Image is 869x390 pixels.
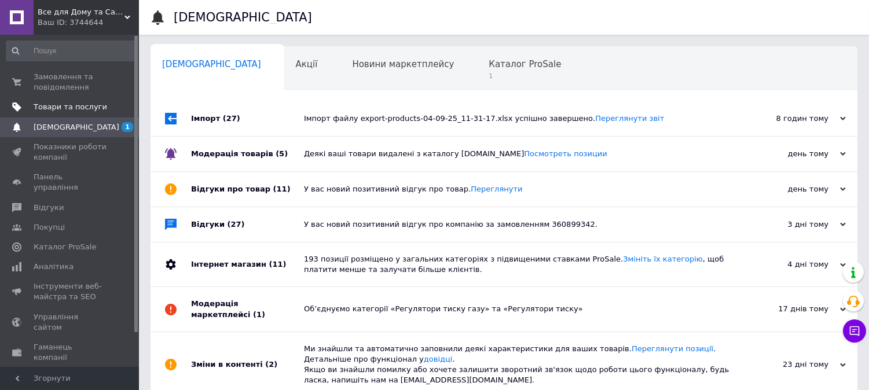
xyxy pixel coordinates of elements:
span: [DEMOGRAPHIC_DATA] [162,59,261,69]
span: (11) [269,260,286,268]
span: Інструменти веб-майстра та SEO [34,281,107,302]
span: Товари та послуги [34,102,107,112]
span: Відгуки [34,203,64,213]
span: (27) [228,220,245,229]
span: Покупці [34,222,65,233]
div: Ваш ID: 3744644 [38,17,139,28]
span: (27) [223,114,240,123]
div: 3 дні тому [730,219,846,230]
div: Ми знайшли та автоматично заповнили деякі характеристики для ваших товарів. . Детальніше про функ... [304,344,730,386]
span: 1 [122,122,133,132]
div: день тому [730,184,846,194]
div: Імпорт файлу export-products-04-09-25_11-31-17.xlsx успішно завершено. [304,113,730,124]
a: Переглянути звіт [595,114,664,123]
div: Імпорт [191,101,304,136]
span: Гаманець компанії [34,342,107,363]
span: Аналітика [34,262,74,272]
span: Новини маркетплейсу [352,59,454,69]
span: (1) [253,310,265,319]
div: день тому [730,149,846,159]
div: 23 дні тому [730,359,846,370]
span: [DEMOGRAPHIC_DATA] [34,122,119,133]
a: Змініть їх категорію [623,255,703,263]
span: 1 [489,72,561,80]
button: Чат з покупцем [843,319,866,343]
div: Інтернет магазин [191,242,304,286]
div: 193 позиції розміщено у загальних категоріях з підвищеними ставками ProSale. , щоб платити менше ... [304,254,730,275]
a: Переглянути [471,185,522,193]
span: Акції [296,59,318,69]
span: Управління сайтом [34,312,107,333]
div: 8 годин тому [730,113,846,124]
div: 4 дні тому [730,259,846,270]
div: Об’єднуємо категорії «Регулятори тиску газу» та «Регулятори тиску» [304,304,730,314]
h1: [DEMOGRAPHIC_DATA] [174,10,312,24]
div: 17 днів тому [730,304,846,314]
span: Замовлення та повідомлення [34,72,107,93]
div: Відгуки [191,207,304,242]
div: Деякі ваші товари видалені з каталогу [DOMAIN_NAME] [304,149,730,159]
span: Показники роботи компанії [34,142,107,163]
div: У вас новий позитивний відгук про компанію за замовленням 360899342. [304,219,730,230]
div: Відгуки про товар [191,172,304,207]
div: У вас новий позитивний відгук про товар. [304,184,730,194]
a: Переглянути позиції [632,344,713,353]
span: Панель управління [34,172,107,193]
span: (5) [276,149,288,158]
div: Модерація маркетплейсі [191,287,304,331]
input: Пошук [6,41,137,61]
span: Все для Дому та Саду Bizon24🛠 [38,7,124,17]
div: Модерація товарів [191,137,304,171]
span: Каталог ProSale [34,242,96,252]
span: Каталог ProSale [489,59,561,69]
a: довідці [424,355,453,363]
span: (11) [273,185,291,193]
span: (2) [265,360,277,369]
a: Посмотреть позиции [524,149,607,158]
